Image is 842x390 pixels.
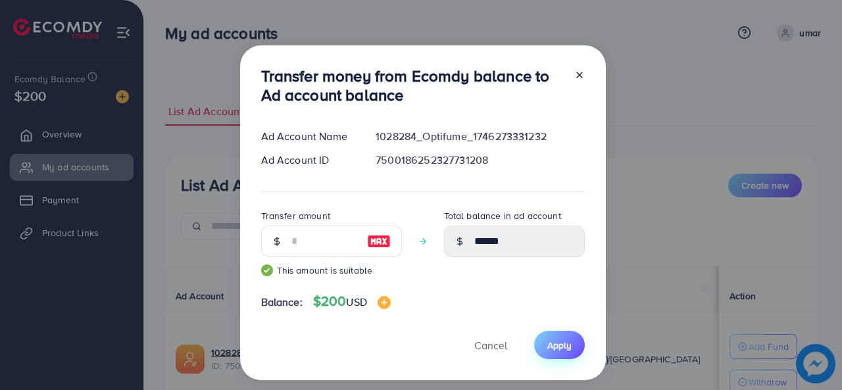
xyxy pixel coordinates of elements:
[547,339,572,352] span: Apply
[261,209,330,222] label: Transfer amount
[474,338,507,353] span: Cancel
[365,153,595,168] div: 7500186252327731208
[261,264,273,276] img: guide
[313,293,391,310] h4: $200
[261,264,402,277] small: This amount is suitable
[444,209,561,222] label: Total balance in ad account
[261,295,303,310] span: Balance:
[346,295,366,309] span: USD
[367,233,391,249] img: image
[261,66,564,105] h3: Transfer money from Ecomdy balance to Ad account balance
[251,153,366,168] div: Ad Account ID
[365,129,595,144] div: 1028284_Optifume_1746273331232
[534,331,585,359] button: Apply
[378,296,391,309] img: image
[458,331,524,359] button: Cancel
[251,129,366,144] div: Ad Account Name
